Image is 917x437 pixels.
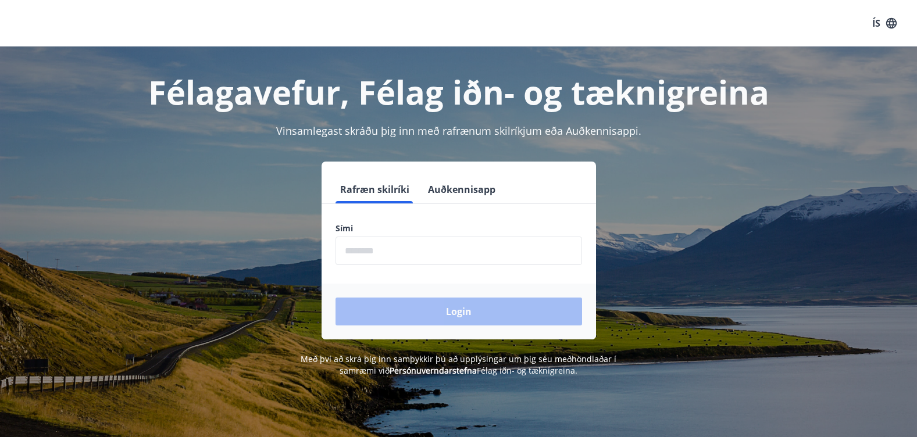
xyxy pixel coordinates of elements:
[336,175,414,203] button: Rafræn skilríki
[390,365,477,376] a: Persónuverndarstefna
[336,223,582,234] label: Sími
[423,175,500,203] button: Auðkennisapp
[866,13,903,34] button: ÍS
[301,353,616,376] span: Með því að skrá þig inn samþykkir þú að upplýsingar um þig séu meðhöndlaðar í samræmi við Félag i...
[54,70,864,114] h1: Félagavefur, Félag iðn- og tæknigreina
[276,124,641,138] span: Vinsamlegast skráðu þig inn með rafrænum skilríkjum eða Auðkennisappi.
